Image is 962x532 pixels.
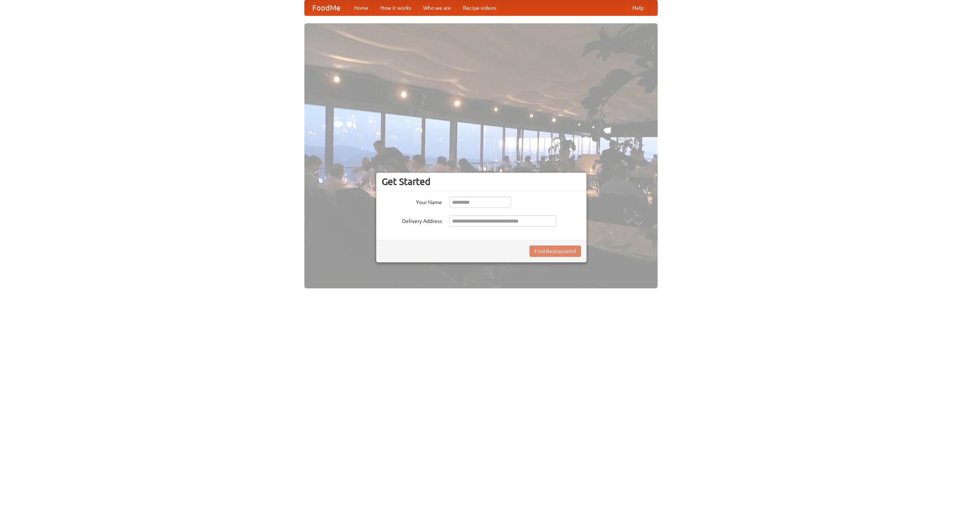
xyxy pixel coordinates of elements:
a: How it works [374,0,417,15]
button: Find Restaurants! [529,246,581,257]
a: FoodMe [305,0,348,15]
label: Delivery Address [382,215,442,225]
label: Your Name [382,197,442,206]
a: Home [348,0,374,15]
h3: Get Started [382,176,581,187]
a: Help [626,0,650,15]
a: Recipe videos [457,0,502,15]
a: Who we are [417,0,457,15]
